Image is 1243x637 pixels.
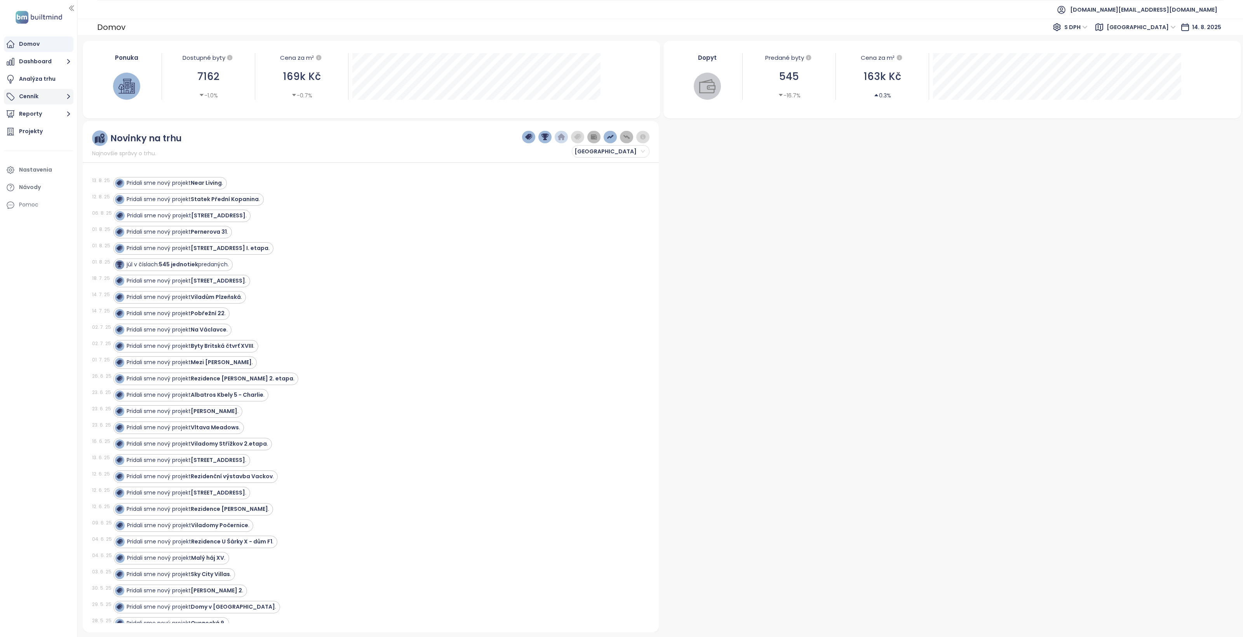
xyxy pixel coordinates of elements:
[117,294,122,300] img: icon
[574,134,581,141] img: price-tag-grey.png
[97,20,125,34] div: Domov
[191,244,268,252] strong: [STREET_ADDRESS] I. etapa
[96,53,158,62] div: Ponuka
[127,440,268,448] div: Pridali sme nový projekt .
[4,197,73,213] div: Pomoc
[92,454,111,461] div: 13. 6. 25
[127,244,270,252] div: Pridali sme nový projekt .
[92,193,111,200] div: 12. 8. 25
[127,619,225,627] div: Pridali sme nový projekt .
[166,53,251,62] div: Dostupné byty
[4,162,73,178] a: Nastavenia
[127,570,231,578] div: Pridali sme nový projekt .
[118,78,135,94] img: house
[117,539,122,544] img: icon
[117,588,122,593] img: icon
[191,195,259,203] strong: Statek Přední Kopanina
[19,127,43,136] div: Projekty
[92,503,111,510] div: 12. 6. 25
[778,91,801,100] div: -16.7%
[117,376,122,381] img: icon
[127,375,294,383] div: Pridali sme nový projekt .
[110,134,182,143] div: Novinky na trhu
[117,392,122,397] img: icon
[92,340,111,347] div: 02. 7. 25
[92,307,111,314] div: 14. 7. 25
[191,424,239,431] strong: Vltava Meadows
[840,69,925,85] div: 163k Kč
[166,69,251,85] div: 7162
[117,506,122,512] img: icon
[117,522,122,528] img: icon
[291,91,312,100] div: -0.7%
[159,260,198,268] strong: 545 jednotiek
[191,342,253,350] strong: Byty Britská čtvrť XVIII
[127,456,246,464] div: Pridali sme nový projekt .
[191,538,272,545] strong: Rezidence U Šárky X - dům F1
[92,291,111,298] div: 14. 7. 25
[291,92,297,98] span: caret-down
[191,228,227,236] strong: Pernerova 31
[4,106,73,122] button: Reporty
[127,293,242,301] div: Pridali sme nový projekt .
[191,407,237,415] strong: [PERSON_NAME]
[127,489,246,497] div: Pridali sme nový projekt .
[280,53,314,62] div: Cena za m²
[92,536,112,543] div: 04. 6. 25
[127,521,249,529] div: Pridali sme nový projekt .
[19,39,40,49] div: Domov
[117,571,122,577] img: icon
[19,165,52,175] div: Nastavenia
[117,278,122,283] img: icon
[191,619,224,627] strong: Ovenecká 9
[191,375,293,382] strong: Rezidence [PERSON_NAME] 2. etapa
[191,293,241,301] strong: Viladům Plzeňská
[92,177,111,184] div: 13. 8. 25
[191,456,245,464] strong: [STREET_ADDRESS]
[127,424,240,432] div: Pridali sme nový projekt .
[117,408,122,414] img: icon
[92,470,111,477] div: 12. 6. 25
[191,554,224,562] strong: Malý háj XV
[747,53,832,62] div: Predané byty
[19,182,41,192] div: Návody
[117,474,122,479] img: icon
[127,212,247,220] div: Pridali sme nový projekt .
[117,490,122,495] img: icon
[92,242,111,249] div: 01. 8. 25
[127,358,253,366] div: Pridali sme nový projekt .
[623,134,630,141] img: price-decreases.png
[117,229,122,234] img: icon
[92,389,111,396] div: 23. 6. 25
[574,146,645,157] span: Praha
[191,587,242,594] strong: [PERSON_NAME] 2
[127,407,239,415] div: Pridali sme nový projekt .
[199,92,204,98] span: caret-down
[92,210,112,217] div: 06. 8. 25
[558,134,565,141] img: home-dark-blue.png
[117,555,122,561] img: icon
[117,620,122,626] img: icon
[4,54,73,69] button: Dashboard
[525,134,532,141] img: price-tag-dark-blue.png
[92,552,112,559] div: 04. 6. 25
[117,311,122,316] img: icon
[4,71,73,87] a: Analýza trhu
[117,180,122,186] img: icon
[607,134,614,141] img: price-increases.png
[127,587,243,595] div: Pridali sme nový projekt .
[127,391,265,399] div: Pridali sme nový projekt .
[117,213,122,218] img: icon
[191,358,252,366] strong: Mezi [PERSON_NAME]
[92,422,111,429] div: 23. 6. 25
[191,277,245,285] strong: [STREET_ADDRESS]
[4,36,73,52] a: Domov
[1070,0,1217,19] span: [DOMAIN_NAME][EMAIL_ADDRESS][DOMAIN_NAME]
[92,405,111,412] div: 23. 6. 25
[259,69,344,85] div: 169k Kč
[127,260,229,269] div: júl v číslach: predaných.
[117,262,122,267] img: icon
[13,9,64,25] img: logo
[92,568,111,575] div: 03. 6. 25
[117,457,122,463] img: icon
